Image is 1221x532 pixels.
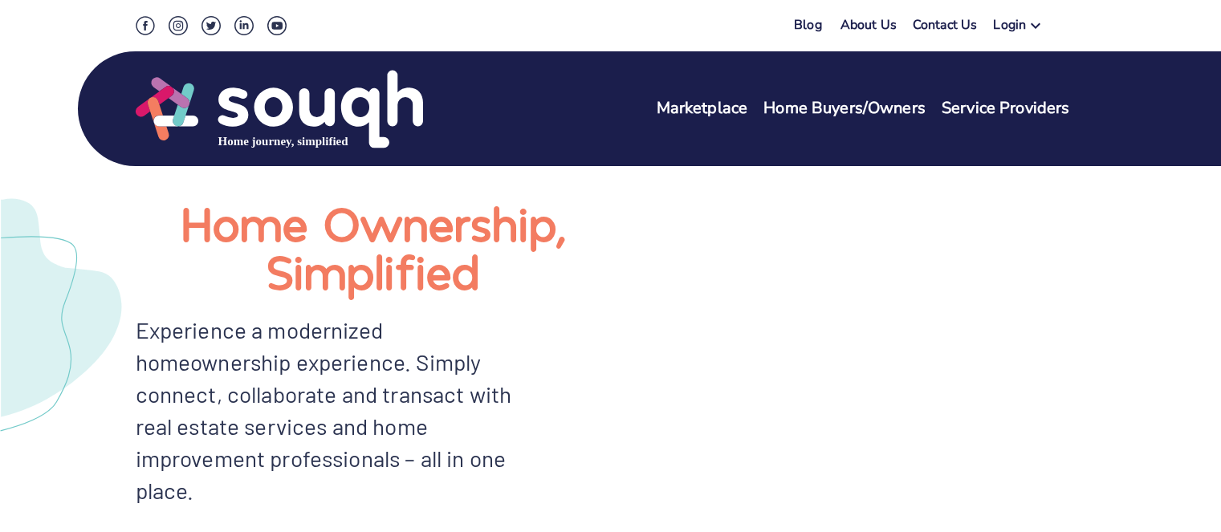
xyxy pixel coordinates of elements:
[136,198,611,294] h1: Home Ownership, Simplified
[794,16,822,34] a: Blog
[763,97,926,120] a: Home Buyers/Owners
[942,97,1070,120] a: Service Providers
[136,314,531,506] div: Experience a modernized homeownership experience. Simply connect, collaborate and transact with r...
[628,198,1069,505] iframe: Souqh it up! Make homeownership stress-free!
[267,16,287,35] img: Youtube Social Icon
[234,16,254,35] img: LinkedIn Social Icon
[169,16,188,35] img: Instagram Social Icon
[993,16,1026,39] div: Login
[840,16,897,39] a: About Us
[136,16,155,35] img: Facebook Social Icon
[136,68,423,150] img: Souqh Logo
[201,16,221,35] img: Twitter Social Icon
[657,97,748,120] a: Marketplace
[913,16,978,39] a: Contact Us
